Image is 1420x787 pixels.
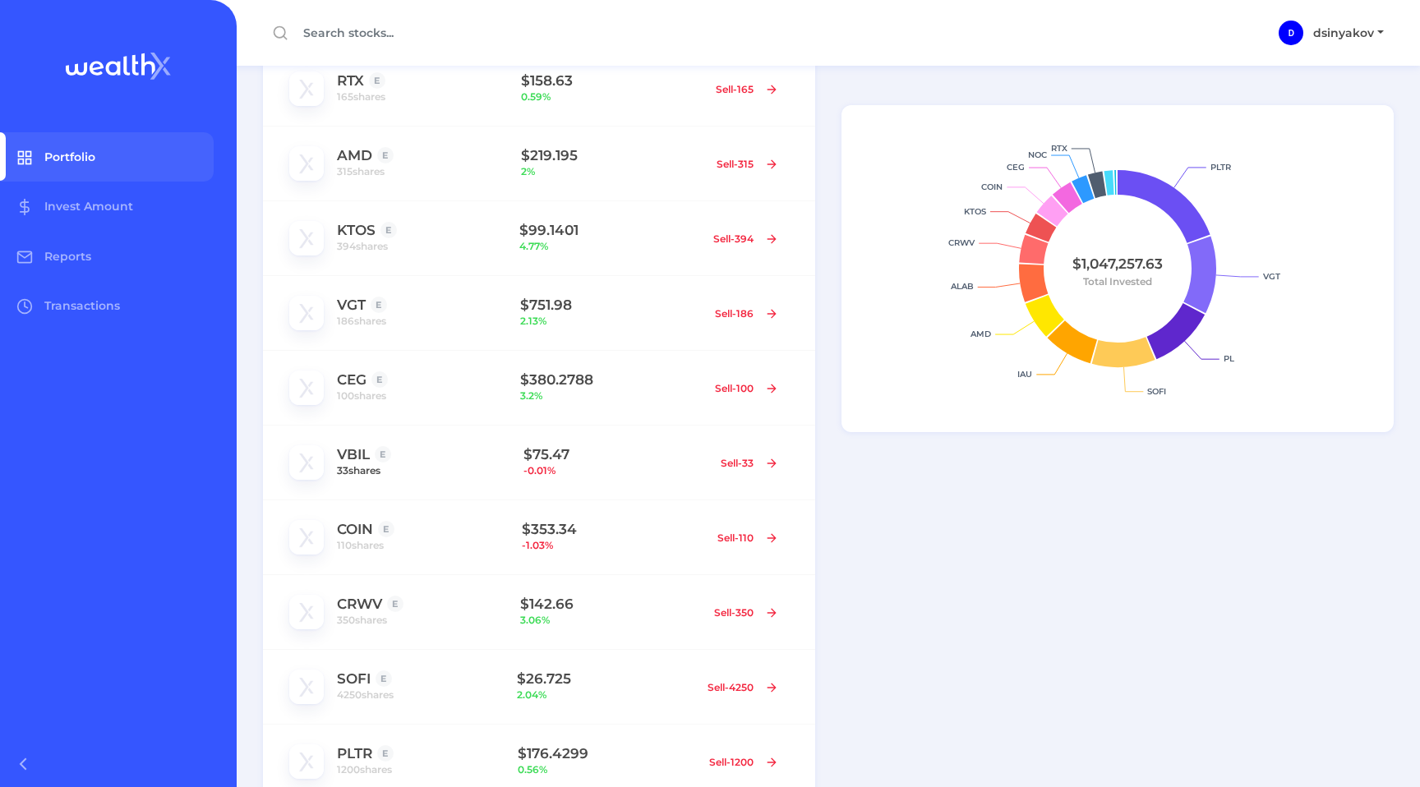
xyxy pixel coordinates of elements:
[522,537,707,554] span: -1.03 %
[519,222,702,238] h1: $ 99.1401
[1028,150,1047,160] text: NOC
[970,329,991,339] text: AMD
[523,446,710,463] h1: $ 75.47
[289,71,324,106] img: RTX logo
[705,76,789,102] button: Sell-165
[44,298,120,313] span: Transactions
[263,19,717,48] input: Search stocks...
[289,595,324,629] img: CRWV logo
[520,596,703,612] h1: $ 142.66
[1224,353,1234,364] text: PL
[948,237,975,248] text: CRWV
[44,249,91,264] span: Reports
[337,446,370,463] a: VBIL
[698,749,789,775] button: Sell-1200
[289,520,324,555] img: COIN logo
[704,375,789,401] button: Sell-100
[337,762,392,778] span: 1200 shares
[520,371,703,388] h1: $ 380.2788
[289,744,324,779] img: PLTR logo
[520,612,703,628] span: 3.06 %
[521,163,705,180] span: 2 %
[387,596,403,612] div: E
[1313,25,1374,40] span: dsinyakov
[1017,369,1032,380] text: IAU
[376,670,392,687] div: E
[337,297,366,313] a: VGT
[703,226,789,251] button: Sell-394
[289,146,324,181] img: AMD logo
[289,670,324,704] img: SOFI logo
[337,745,372,762] a: PLTR
[371,297,387,313] div: E
[1051,143,1067,154] text: RTX
[706,151,789,177] button: Sell-315
[1279,21,1303,45] div: dsinyakov
[522,521,707,537] h1: $ 353.34
[950,281,974,292] text: ALAB
[337,371,367,388] a: CEG
[371,371,388,388] div: E
[518,745,698,762] h1: $ 176.4299
[337,388,386,404] span: 100 shares
[1083,275,1152,288] tspan: Total Invested
[337,313,386,329] span: 186 shares
[521,147,705,163] h1: $ 219.195
[337,238,388,255] span: 394 shares
[1303,20,1394,47] button: dsinyakov
[337,463,380,479] span: 33 shares
[521,72,705,89] h1: $ 158.63
[44,150,95,164] span: Portfolio
[377,147,394,163] div: E
[704,301,789,326] button: Sell-186
[1289,29,1294,38] span: D
[521,89,705,105] span: 0.59 %
[964,206,986,217] text: KTOS
[289,370,324,405] img: CEG logo
[981,182,1003,192] text: COIN
[697,674,789,700] button: Sell-4250
[380,222,397,238] div: E
[1262,271,1280,282] text: VGT
[517,687,697,703] span: 2.04 %
[518,762,698,778] span: 0.56 %
[1147,386,1166,397] text: SOFI
[289,221,324,255] img: KTOS logo
[377,745,394,762] div: E
[337,163,385,180] span: 315 shares
[517,670,697,687] h1: $ 26.725
[519,238,702,255] span: 4.77 %
[710,450,789,476] button: Sell-33
[337,596,382,612] a: CRWV
[520,313,703,329] span: 2.13 %
[289,296,324,330] img: VGT logo
[337,521,373,537] a: COIN
[520,388,703,404] span: 3.2 %
[337,537,384,554] span: 110 shares
[337,670,371,687] a: SOFI
[1007,162,1025,173] text: CEG
[337,72,364,89] a: RTX
[66,53,171,80] img: wealthX
[337,687,394,703] span: 4250 shares
[337,89,385,105] span: 165 shares
[523,463,710,479] span: -0.01 %
[337,612,387,628] span: 350 shares
[378,521,394,537] div: E
[44,199,133,214] span: Invest Amount
[337,222,376,238] a: KTOS
[337,147,372,163] a: AMD
[520,297,703,313] h1: $ 751.98
[707,525,789,550] button: Sell-110
[289,445,324,480] img: VBIL logo
[703,600,789,625] button: Sell-350
[369,72,385,89] div: E
[375,446,391,463] div: E
[1072,255,1163,272] tspan: $1,047,257.63
[1210,162,1231,173] text: PLTR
